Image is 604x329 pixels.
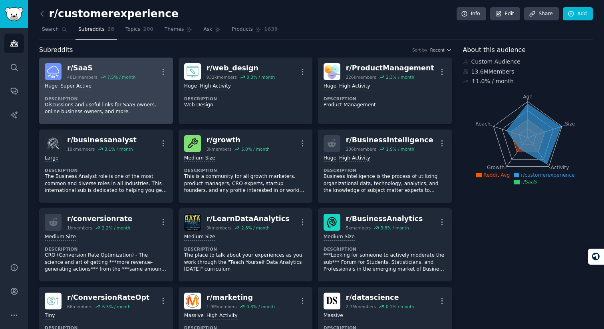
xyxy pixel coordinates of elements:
[430,47,445,53] span: Recent
[105,146,133,152] div: 3.1 % / month
[463,45,526,55] span: About this audience
[550,165,569,170] tspan: Activity
[207,225,232,231] div: 9k members
[324,83,336,90] div: Huge
[123,23,156,40] a: Topics200
[324,173,446,194] p: Business Intelligence is the process of utilizing organizational data, technology, analytics, and...
[318,58,452,124] a: ProductManagementr/ProductManagement226kmembers2.3% / monthHugeHigh ActivityDescriptionProduct Ma...
[184,312,204,320] div: Massive
[60,83,91,90] div: Super Active
[184,96,307,102] dt: Description
[232,26,253,33] span: Products
[563,7,593,21] a: Add
[45,233,76,241] div: Medium Size
[102,304,131,309] div: 6.5 % / month
[45,252,167,273] p: CRO (Conversion Rate Optimization) - The science and art of getting ***more revenue-generating ac...
[381,225,409,231] div: 3.8 % / month
[67,63,135,73] div: r/ SaaS
[184,293,201,309] img: marketing
[67,135,137,145] div: r/ businessanalyst
[207,293,275,303] div: r/ marketing
[201,23,223,40] a: Ask
[45,83,58,90] div: Huge
[39,208,173,281] a: r/conversionrate1kmembers2.2% / monthMedium SizeDescriptionCRO (Conversion Rate Optimization) - T...
[179,130,312,203] a: growthr/growth3kmembers5.0% / monthMedium SizeDescriptionThis is a community for all growth marke...
[386,74,414,80] div: 2.3 % / month
[67,225,92,231] div: 1k members
[45,246,167,252] dt: Description
[184,102,307,109] p: Web Design
[39,8,179,20] h2: r/customerexperience
[179,58,312,124] a: web_designr/web_design932kmembers0.3% / monthHugeHigh ActivityDescriptionWeb Design
[207,135,270,145] div: r/ growth
[463,68,593,76] div: 13.6M Members
[463,58,593,66] div: Custom Audience
[67,293,149,303] div: r/ ConversionRateOpt
[483,172,510,178] span: Reddit Avg
[200,83,231,90] div: High Activity
[184,63,201,80] img: web_design
[45,312,55,320] div: Tiny
[565,121,575,126] tspan: Size
[412,47,427,53] div: Sort by
[246,74,275,80] div: 0.3 % / month
[143,26,153,33] span: 200
[346,146,376,152] div: 206k members
[107,26,114,33] span: 28
[246,304,275,309] div: 0.3 % / month
[324,312,343,320] div: Massive
[324,233,355,241] div: Medium Size
[184,167,307,173] dt: Description
[184,214,201,231] img: LearnDataAnalytics
[475,121,491,126] tspan: Reach
[207,146,232,152] div: 3k members
[324,246,446,252] dt: Description
[39,23,70,40] a: Search
[67,304,92,309] div: 66 members
[346,63,434,73] div: r/ ProductManagement
[45,102,167,116] p: Discussions and useful links for SaaS owners, online business owners, and more.
[386,146,414,152] div: 1.9 % / month
[203,26,212,33] span: Ask
[67,146,95,152] div: 19k members
[339,83,370,90] div: High Activity
[346,304,376,309] div: 2.7M members
[45,167,167,173] dt: Description
[346,74,376,80] div: 226k members
[521,172,574,178] span: r/customerexperience
[78,26,105,33] span: Subreddits
[229,23,280,40] a: Products1639
[324,293,340,309] img: datascience
[457,7,486,21] a: Info
[318,208,452,281] a: BusinessAnalyticsr/BusinessAnalytics5kmembers3.8% / monthMedium SizeDescription***Looking for som...
[207,304,237,309] div: 1.9M members
[75,23,117,40] a: Subreddits28
[162,23,195,40] a: Themes
[45,63,62,80] img: SaaS
[45,173,167,194] p: The Business Analyst role is one of the most common and diverse roles in all industries. This int...
[184,173,307,194] p: This is a community for all growth marketers, product managers, CRO experts, startup founders, an...
[264,26,278,33] span: 1639
[346,293,414,303] div: r/ datascience
[39,45,73,55] span: Subreddits
[487,165,505,170] tspan: Growth
[184,155,215,162] div: Medium Size
[430,47,452,53] button: Recent
[184,233,215,241] div: Medium Size
[102,225,130,231] div: 2.2 % / month
[207,74,237,80] div: 932k members
[179,208,312,281] a: LearnDataAnalyticsr/LearnDataAnalytics9kmembers2.8% / monthMedium SizeDescriptionThe place to tal...
[346,214,423,224] div: r/ BusinessAnalytics
[324,252,446,273] p: ***Looking for someone to actively moderate the sub*** Forum for Students, Statisticians, and Pro...
[318,130,452,203] a: r/BusinessIntelligence206kmembers1.9% / monthHugeHigh ActivityDescriptionBusiness Intelligence is...
[346,135,433,145] div: r/ BusinessIntelligence
[386,304,414,309] div: 0.1 % / month
[324,155,336,162] div: Huge
[324,96,446,102] dt: Description
[125,26,140,33] span: Topics
[241,225,270,231] div: 2.8 % / month
[339,155,370,162] div: High Activity
[207,214,290,224] div: r/ LearnDataAnalytics
[39,130,173,203] a: businessanalystr/businessanalyst19kmembers3.1% / monthLargeDescriptionThe Business Analyst role i...
[524,7,558,21] a: Share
